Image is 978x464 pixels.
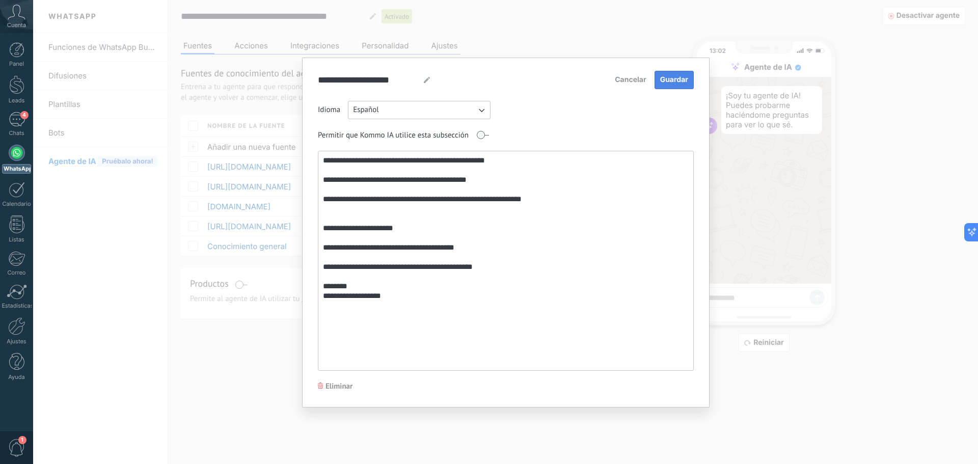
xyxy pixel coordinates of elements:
div: Ayuda [2,374,32,380]
span: Guardar [660,76,688,84]
button: Guardar [655,71,694,89]
div: Correo [2,269,32,276]
div: Panel [2,61,32,67]
div: Calendario [2,201,32,207]
span: Permitir que Kommo IA utilice esta subsección [318,130,469,141]
span: Idioma [318,105,340,115]
span: Cancelar [615,76,646,84]
button: Español [348,101,491,119]
div: Chats [2,130,32,137]
div: Ajustes [2,338,32,345]
div: Leads [2,97,32,104]
span: 1 [18,436,26,444]
div: Listas [2,236,32,243]
span: Eliminar [325,381,352,392]
span: Cuenta [7,22,26,29]
div: Estadísticas [2,303,32,309]
button: Cancelar [610,72,650,88]
span: Español [353,105,379,115]
div: WhatsApp [2,164,31,174]
span: 4 [20,111,29,119]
